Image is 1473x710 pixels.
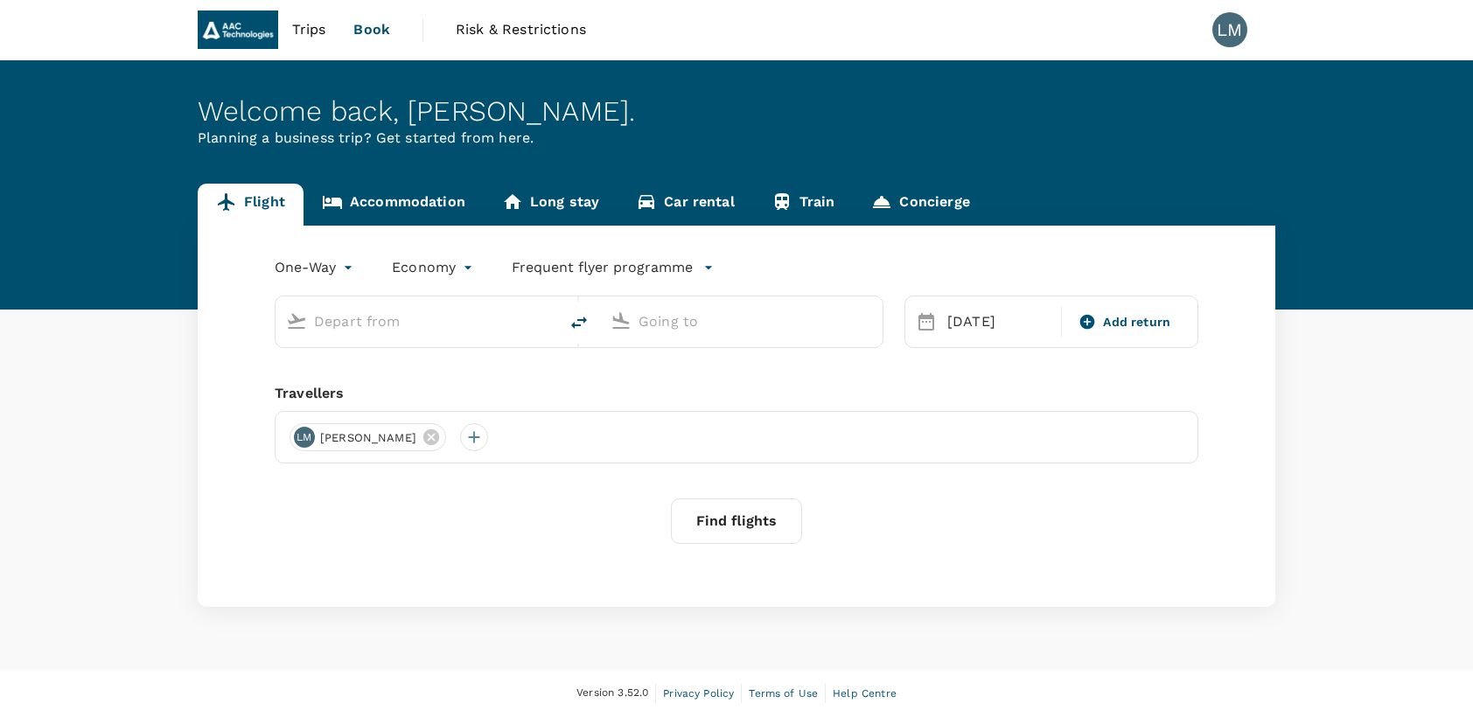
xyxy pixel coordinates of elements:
[292,19,326,40] span: Trips
[484,184,618,226] a: Long stay
[1212,12,1247,47] div: LM
[1103,313,1170,331] span: Add return
[310,429,427,447] span: [PERSON_NAME]
[392,254,477,282] div: Economy
[512,257,714,278] button: Frequent flyer programme
[870,319,874,323] button: Open
[671,498,802,544] button: Find flights
[304,184,484,226] a: Accommodation
[198,95,1275,128] div: Welcome back , [PERSON_NAME] .
[833,684,897,703] a: Help Centre
[663,687,734,700] span: Privacy Policy
[546,319,549,323] button: Open
[314,308,521,335] input: Depart from
[456,19,586,40] span: Risk & Restrictions
[833,687,897,700] span: Help Centre
[275,383,1198,404] div: Travellers
[512,257,693,278] p: Frequent flyer programme
[749,684,818,703] a: Terms of Use
[290,423,446,451] div: LM[PERSON_NAME]
[663,684,734,703] a: Privacy Policy
[558,302,600,344] button: delete
[618,184,753,226] a: Car rental
[639,308,846,335] input: Going to
[576,685,648,702] span: Version 3.52.0
[940,304,1058,339] div: [DATE]
[198,10,278,49] img: AAC Technologies Pte Ltd
[753,184,854,226] a: Train
[749,687,818,700] span: Terms of Use
[198,184,304,226] a: Flight
[853,184,988,226] a: Concierge
[294,427,315,448] div: LM
[353,19,390,40] span: Book
[275,254,357,282] div: One-Way
[198,128,1275,149] p: Planning a business trip? Get started from here.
